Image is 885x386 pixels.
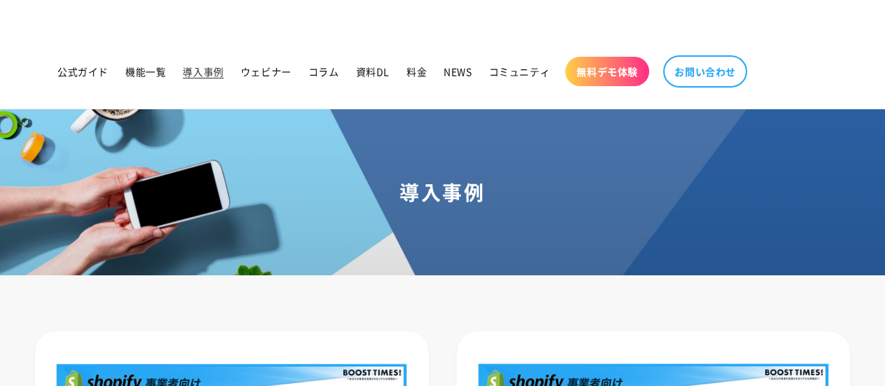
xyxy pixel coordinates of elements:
[398,57,435,86] a: 料金
[241,65,292,78] span: ウェビナー
[444,65,472,78] span: NEWS
[309,65,339,78] span: コラム
[663,55,747,88] a: お問い合わせ
[49,57,117,86] a: 公式ガイド
[232,57,300,86] a: ウェビナー
[125,65,166,78] span: 機能一覧
[300,57,348,86] a: コラム
[481,57,559,86] a: コミュニティ
[57,65,108,78] span: 公式ガイド
[674,65,736,78] span: お問い合わせ
[356,65,390,78] span: 資料DL
[565,57,649,86] a: 無料デモ体験
[174,57,232,86] a: 導入事例
[576,65,638,78] span: 無料デモ体験
[17,179,868,205] h1: 導入事例
[183,65,223,78] span: 導入事例
[117,57,174,86] a: 機能一覧
[406,65,427,78] span: 料金
[348,57,398,86] a: 資料DL
[435,57,480,86] a: NEWS
[489,65,551,78] span: コミュニティ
